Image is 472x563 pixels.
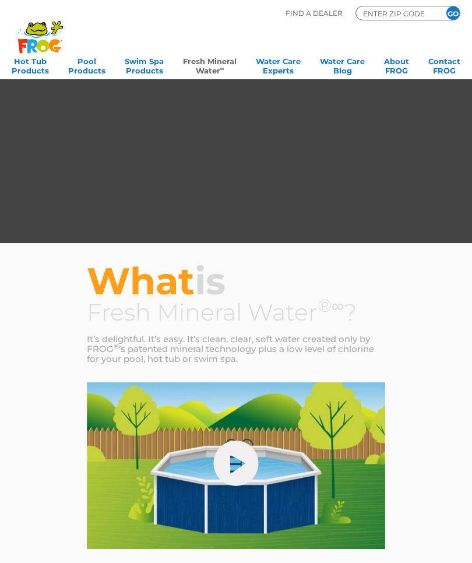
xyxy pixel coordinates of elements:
a: Hot TubProducts [12,53,49,76]
sup: ® [114,342,119,350]
h3: Fresh Mineral Water ? [87,300,385,325]
a: Water CareExperts [256,53,301,76]
a: Swim SpaProducts [125,53,164,76]
sup: ∞ [220,65,224,72]
input: GO [446,6,460,20]
sup: ®∞ [318,295,344,316]
a: Fresh MineralWater∞ [183,53,237,76]
span: What [87,258,195,304]
p: Find A Dealer [286,6,343,20]
img: Frog Products Logo [12,6,69,54]
input: Zip Code Form [362,8,432,19]
a: AboutFROG [384,53,409,76]
a: Water CareBlog [320,53,365,76]
p: It’s delightful. It’s easy. It’s clean, clear, soft water created only by FROG ’s patented minera... [87,334,385,364]
h2: is [87,262,385,300]
a: ContactFROG [428,53,460,76]
a: PoolProducts [68,53,105,76]
img: fmw-main-video-cover [87,382,385,549]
